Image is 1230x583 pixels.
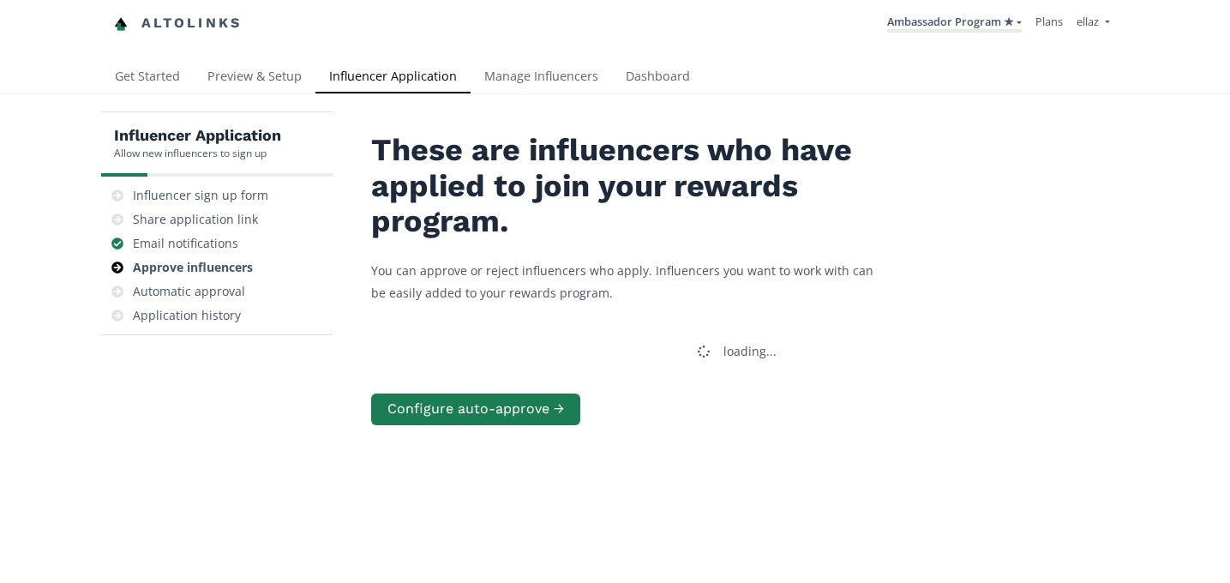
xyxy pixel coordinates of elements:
button: Configure auto-approve → [371,394,580,425]
a: Manage Influencers [471,61,612,95]
a: Altolinks [114,9,243,38]
h5: Influencer Application [114,125,281,146]
a: Influencer Application [315,61,471,95]
a: Preview & Setup [194,61,315,95]
div: Automatic approval [133,283,245,300]
span: ellaz [1077,14,1099,29]
div: Allow new influencers to sign up [114,146,281,160]
h2: These are influencers who have applied to join your rewards program. [371,133,885,239]
div: Influencer sign up form [133,187,268,204]
div: Approve influencers [133,259,253,276]
div: Share application link [133,211,258,228]
a: Plans [1035,14,1063,29]
div: Email notifications [133,235,238,252]
a: Dashboard [612,61,704,95]
img: favicon-32x32.png [114,17,128,31]
p: You can approve or reject influencers who apply. Influencers you want to work with can be easily ... [371,260,885,303]
div: loading... [723,343,777,360]
a: Get Started [101,61,194,95]
a: Ambassador Program ★ [887,14,1022,33]
a: ellaz [1077,14,1109,33]
div: Application history [133,307,241,324]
